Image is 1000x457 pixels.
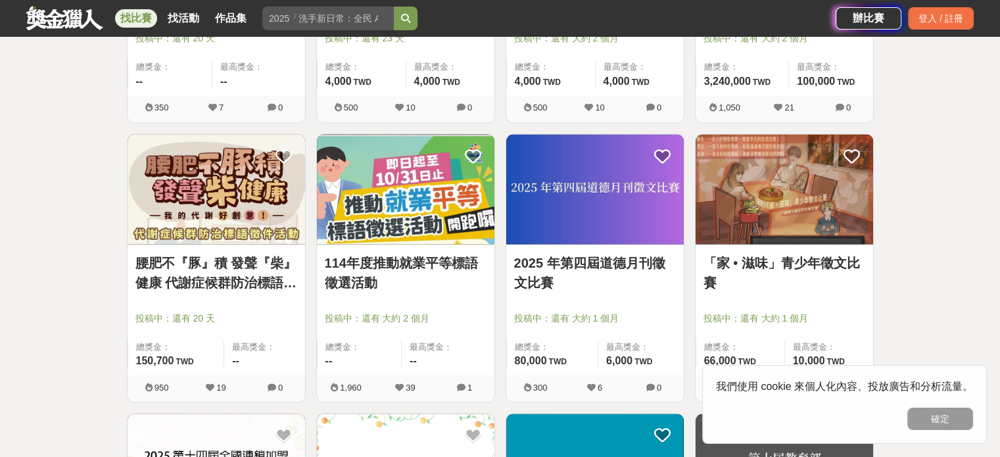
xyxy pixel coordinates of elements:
[155,103,169,112] span: 350
[696,134,873,244] img: Cover Image
[135,32,297,45] span: 投稿中：還有 20 天
[325,354,333,366] span: --
[136,60,204,74] span: 總獎金：
[414,60,487,74] span: 最高獎金：
[325,76,352,87] span: 4,000
[738,356,755,366] span: TWD
[262,7,394,30] input: 2025「洗手新日常：全民 ALL IN」洗手歌全台徵選
[135,253,297,292] a: 腰肥不『豚』積 發聲『柴』健康 代謝症候群防治標語徵件活動
[162,9,204,28] a: 找活動
[604,76,630,87] span: 4,000
[634,356,652,366] span: TWD
[826,356,844,366] span: TWD
[846,103,851,112] span: 0
[595,103,604,112] span: 10
[837,78,855,87] span: TWD
[442,78,460,87] span: TWD
[210,9,252,28] a: 作品集
[135,311,297,325] span: 投稿中：還有 20 天
[128,134,305,244] img: Cover Image
[410,354,417,366] span: --
[598,382,602,392] span: 6
[793,340,865,353] span: 最高獎金：
[278,103,283,112] span: 0
[543,78,561,87] span: TWD
[354,78,371,87] span: TWD
[219,103,224,112] span: 7
[704,340,776,353] span: 總獎金：
[406,382,415,392] span: 39
[606,340,676,353] span: 最高獎金：
[325,253,487,292] a: 114年度推動就業平等標語徵選活動
[515,60,587,74] span: 總獎金：
[467,382,472,392] span: 1
[410,340,487,353] span: 最高獎金：
[414,76,440,87] span: 4,000
[115,9,157,28] a: 找比賽
[784,103,794,112] span: 21
[317,134,494,244] img: Cover Image
[704,60,781,74] span: 總獎金：
[533,382,548,392] span: 300
[657,382,661,392] span: 0
[793,354,825,366] span: 10,000
[155,382,169,392] span: 950
[515,76,541,87] span: 4,000
[632,78,650,87] span: TWD
[704,354,736,366] span: 66,000
[797,60,865,74] span: 最高獎金：
[325,311,487,325] span: 投稿中：還有 大約 2 個月
[325,340,394,353] span: 總獎金：
[506,134,684,244] img: Cover Image
[220,76,227,87] span: --
[136,340,216,353] span: 總獎金：
[514,253,676,292] a: 2025 年第四屆道德月刊徵文比賽
[703,311,865,325] span: 投稿中：還有 大約 1 個月
[716,381,973,392] span: 我們使用 cookie 來個人化內容、投放廣告和分析流量。
[216,382,226,392] span: 19
[657,103,661,112] span: 0
[907,408,973,430] button: 確定
[908,7,974,30] div: 登入 / 註冊
[533,103,548,112] span: 500
[514,311,676,325] span: 投稿中：還有 大約 1 個月
[278,382,283,392] span: 0
[719,103,740,112] span: 1,050
[220,60,297,74] span: 最高獎金：
[232,354,239,366] span: --
[340,382,362,392] span: 1,960
[176,356,193,366] span: TWD
[136,76,143,87] span: --
[703,253,865,292] a: 「家 • 滋味」青少年徵文比賽
[232,340,297,353] span: 最高獎金：
[606,354,632,366] span: 6,000
[325,60,398,74] span: 總獎金：
[325,32,487,45] span: 投稿中：還有 23 天
[136,354,174,366] span: 150,700
[604,60,676,74] span: 最高獎金：
[515,340,590,353] span: 總獎金：
[703,32,865,45] span: 投稿中：還有 大約 2 個月
[753,78,771,87] span: TWD
[406,103,415,112] span: 10
[514,32,676,45] span: 投稿中：還有 大約 2 個月
[515,354,547,366] span: 80,000
[467,103,472,112] span: 0
[797,76,835,87] span: 100,000
[548,356,566,366] span: TWD
[704,76,751,87] span: 3,240,000
[836,7,901,30] a: 辦比賽
[344,103,358,112] span: 500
